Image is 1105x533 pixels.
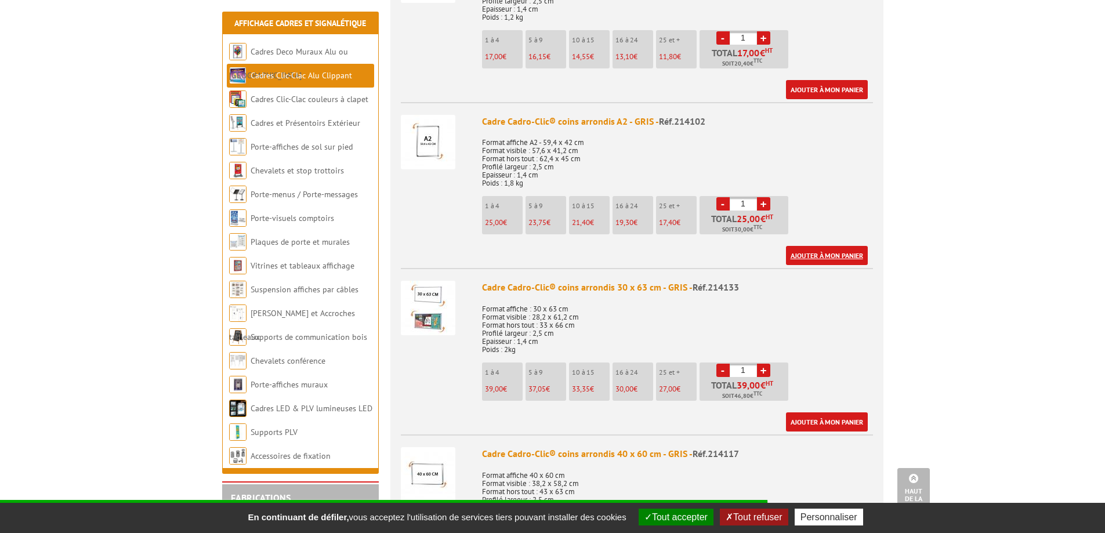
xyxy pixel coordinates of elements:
p: 1 à 4 [485,202,523,210]
a: Chevalets et stop trottoirs [251,165,344,176]
span: 25,00 [485,217,503,227]
sup: HT [765,46,773,55]
span: 30,00 [615,384,633,394]
p: € [528,219,566,227]
img: Cimaises et Accroches tableaux [229,304,247,322]
a: Cadres et Présentoirs Extérieur [251,118,360,128]
img: Cadre Cadro-Clic® coins arrondis 30 x 63 cm - GRIS [401,281,455,335]
p: € [659,53,697,61]
p: 10 à 15 [572,36,610,44]
a: Affichage Cadres et Signalétique [234,18,366,28]
span: 30,00 [734,225,750,234]
div: Cadre Cadro-Clic® coins arrondis 40 x 60 cm - GRIS - [482,447,873,461]
span: 25,00 [737,214,760,223]
p: 5 à 9 [528,368,566,376]
p: Format affiche A2 - 59,4 x 42 cm Format visible : 57,6 x 41,2 cm Format hors tout : 62,4 x 45 cm ... [482,130,873,187]
span: Soit € [722,391,762,401]
img: Porte-affiches de sol sur pied [229,138,247,155]
p: € [615,219,653,227]
a: Supports PLV [251,427,298,437]
img: Accessoires de fixation [229,447,247,465]
img: Porte-visuels comptoirs [229,209,247,227]
button: Tout accepter [639,509,713,525]
p: € [572,219,610,227]
a: Porte-menus / Porte-messages [251,189,358,200]
a: - [716,31,730,45]
p: € [615,53,653,61]
a: Ajouter à mon panier [786,412,868,432]
a: [PERSON_NAME] et Accroches tableaux [229,308,355,342]
p: € [528,53,566,61]
p: 1 à 4 [485,36,523,44]
a: Haut de la page [897,468,930,516]
span: 17,40 [659,217,676,227]
p: € [615,385,653,393]
img: Suspension affiches par câbles [229,281,247,298]
button: Personnaliser (fenêtre modale) [795,509,863,525]
a: Vitrines et tableaux affichage [251,260,354,271]
sup: HT [766,213,773,221]
div: Cadre Cadro-Clic® coins arrondis A2 - GRIS - [482,115,873,128]
p: € [485,219,523,227]
p: € [572,385,610,393]
img: Chevalets et stop trottoirs [229,162,247,179]
p: € [485,53,523,61]
a: Chevalets conférence [251,356,325,366]
p: € [659,385,697,393]
span: 37,05 [528,384,546,394]
a: Porte-affiches muraux [251,379,328,390]
span: 13,10 [615,52,633,61]
img: Plaques de porte et murales [229,233,247,251]
img: Cadre Cadro-Clic® coins arrondis A2 - GRIS [401,115,455,169]
p: 5 à 9 [528,202,566,210]
span: 11,80 [659,52,677,61]
button: Tout refuser [720,509,788,525]
span: vous acceptez l'utilisation de services tiers pouvant installer des cookies [242,512,632,522]
a: - [716,197,730,211]
a: + [757,31,770,45]
img: Supports PLV [229,423,247,441]
p: Total [702,48,788,68]
p: Format affiche 40 x 60 cm Format visible : 38,2 x 58,2 cm Format hors tout : 43 x 63 cm Profilé l... [482,463,873,520]
p: € [528,385,566,393]
a: - [716,364,730,377]
a: Porte-affiches de sol sur pied [251,142,353,152]
span: 27,00 [659,384,676,394]
a: Cadres Deco Muraux Alu ou [GEOGRAPHIC_DATA] [229,46,348,81]
p: 1 à 4 [485,368,523,376]
p: 16 à 24 [615,36,653,44]
p: 5 à 9 [528,36,566,44]
p: 10 à 15 [572,368,610,376]
a: + [757,197,770,211]
strong: En continuant de défiler, [248,512,349,522]
span: € [760,48,765,57]
span: 33,35 [572,384,590,394]
span: 39,00 [737,380,760,390]
img: Chevalets conférence [229,352,247,369]
sup: TTC [753,224,762,230]
a: Accessoires de fixation [251,451,331,461]
img: Porte-menus / Porte-messages [229,186,247,203]
a: + [757,364,770,377]
span: Soit € [722,59,762,68]
span: 20,40 [734,59,750,68]
p: Format affiche : 30 x 63 cm Format visible : 28,2 x 61,2 cm Format hors tout : 33 x 66 cm Profilé... [482,297,873,354]
a: Porte-visuels comptoirs [251,213,334,223]
img: Cadres Clic-Clac couleurs à clapet [229,90,247,108]
p: 25 et + [659,368,697,376]
span: Réf.214102 [659,115,705,127]
a: Plaques de porte et murales [251,237,350,247]
p: 25 et + [659,202,697,210]
a: FABRICATIONS"Sur Mesure" [231,492,291,514]
a: Ajouter à mon panier [786,246,868,265]
p: 16 à 24 [615,368,653,376]
p: € [572,53,610,61]
a: Cadres LED & PLV lumineuses LED [251,403,372,414]
a: Supports de communication bois [251,332,367,342]
span: Soit € [722,225,762,234]
span: 19,30 [615,217,633,227]
p: 10 à 15 [572,202,610,210]
span: Réf.214133 [693,281,739,293]
span: 23,75 [528,217,546,227]
sup: TTC [753,390,762,397]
